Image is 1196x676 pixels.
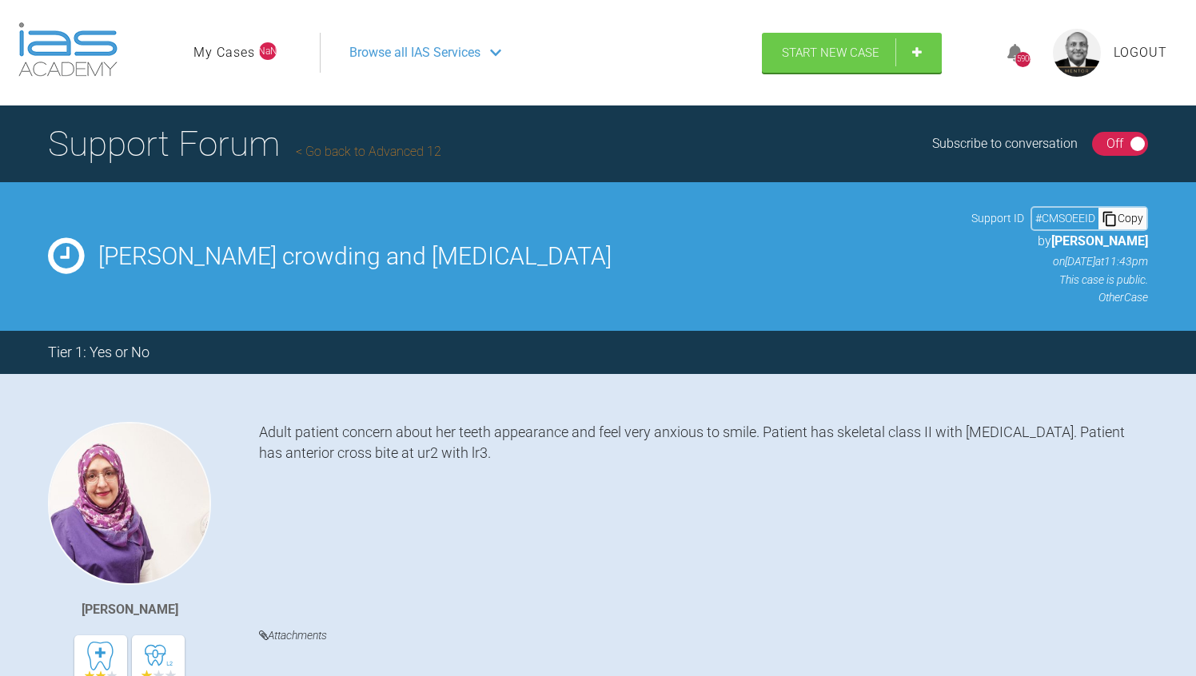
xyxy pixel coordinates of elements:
h4: Attachments [259,626,1148,646]
a: Go back to Advanced 12 [296,144,441,159]
a: Logout [1114,42,1167,63]
div: Adult patient concern about her teeth appearance and feel very anxious to smile. Patient has skel... [259,422,1148,602]
div: Copy [1098,208,1146,229]
div: 15906 [1015,52,1031,67]
p: on [DATE] at 11:43pm [971,253,1148,270]
p: by [971,231,1148,252]
div: # CMSOEEID [1032,209,1098,227]
img: logo-light.3e3ef733.png [18,22,118,77]
span: Support ID [971,209,1024,227]
a: Start New Case [762,33,942,73]
img: profile.png [1053,29,1101,77]
div: [PERSON_NAME] [82,599,178,620]
h2: [PERSON_NAME] crowding and [MEDICAL_DATA] [98,245,957,268]
div: Off [1106,133,1123,154]
span: NaN [259,42,277,60]
span: [PERSON_NAME] [1051,233,1148,249]
p: This case is public. [971,271,1148,288]
img: Sadia Bokhari [48,422,211,585]
span: Browse all IAS Services [349,42,480,63]
p: Other Case [971,288,1148,306]
div: Subscribe to conversation [932,133,1078,154]
h1: Support Forum [48,116,441,172]
div: Tier 1: Yes or No [48,341,149,364]
span: Start New Case [782,46,879,60]
a: My Cases [193,42,255,63]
